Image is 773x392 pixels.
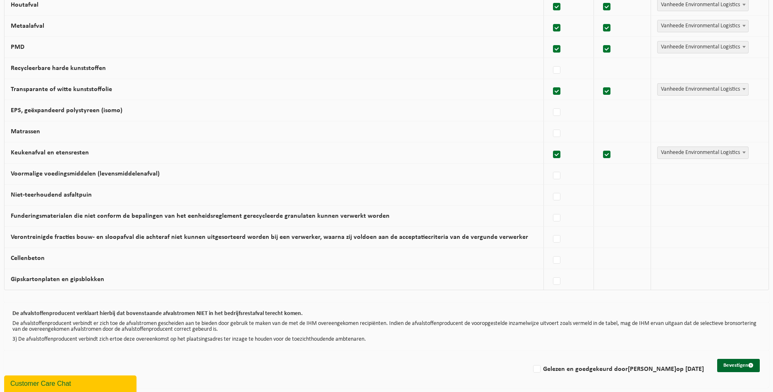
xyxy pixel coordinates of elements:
[628,366,676,373] strong: [PERSON_NAME]
[11,23,44,29] label: Metaalafval
[11,2,38,8] label: Houtafval
[531,363,704,375] label: Gelezen en goedgekeurd door op [DATE]
[717,359,760,372] button: Bevestigen
[11,255,45,262] label: Cellenbeton
[11,65,106,72] label: Recycleerbare harde kunststoffen
[11,86,112,93] label: Transparante of witte kunststoffolie
[12,337,761,342] p: 3) De afvalstoffenproducent verbindt zich ertoe deze overeenkomst op het plaatsingsadres ter inza...
[11,213,390,219] label: Funderingsmaterialen die niet conform de bepalingen van het eenheidsreglement gerecycleerde granu...
[4,374,138,392] iframe: chat widget
[11,192,92,198] label: Niet-teerhoudend asfaltpuin
[11,171,160,177] label: Voormalige voedingsmiddelen (levensmiddelenafval)
[11,276,104,283] label: Gipskartonplaten en gipsblokken
[658,84,748,95] span: Vanheede Environmental Logistics
[11,234,528,240] label: Verontreinigde fracties bouw- en sloopafval die achteraf niet kunnen uitgesorteerd worden bij een...
[658,41,748,53] span: Vanheede Environmental Logistics
[658,147,748,159] span: Vanheede Environmental Logistics
[11,107,122,114] label: EPS, geëxpandeerd polystyreen (isomo)
[11,149,89,156] label: Keukenafval en etensresten
[657,83,749,96] span: Vanheede Environmental Logistics
[12,310,303,317] b: De afvalstoffenproducent verklaart hierbij dat bovenstaande afvalstromen NIET in het bedrijfsrest...
[11,128,40,135] label: Matrassen
[12,321,761,332] p: De afvalstoffenproducent verbindt er zich toe de afvalstromen gescheiden aan te bieden door gebru...
[658,20,748,32] span: Vanheede Environmental Logistics
[11,44,24,51] label: PMD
